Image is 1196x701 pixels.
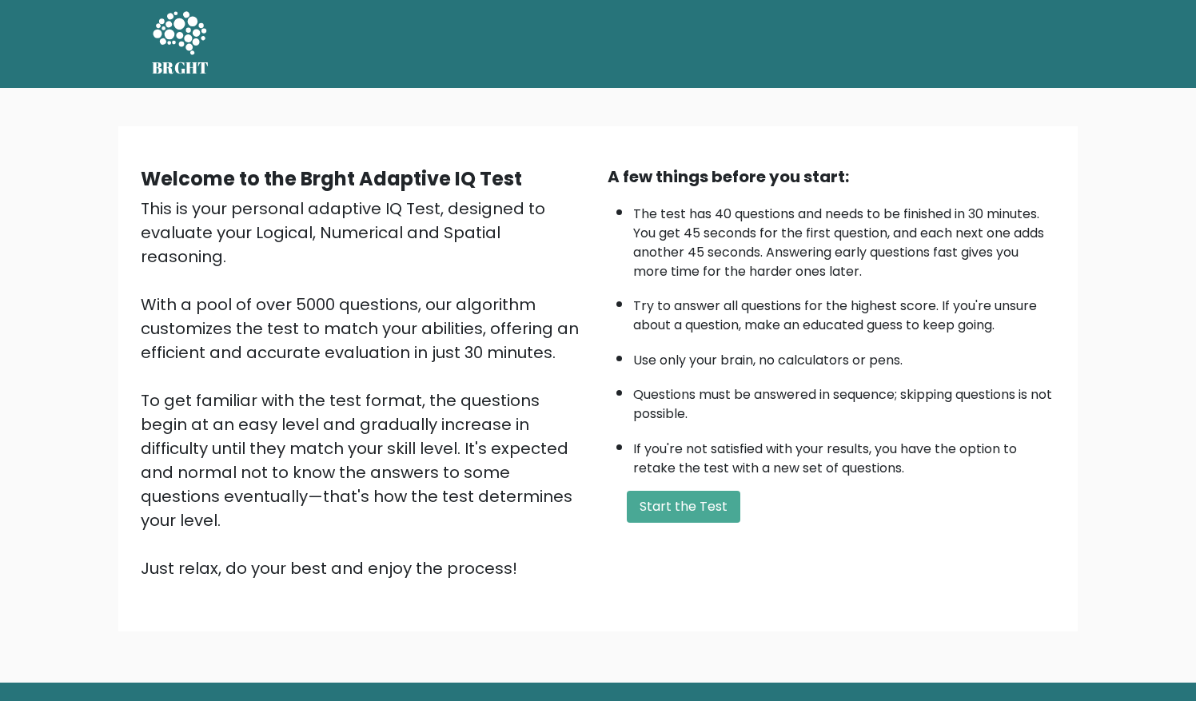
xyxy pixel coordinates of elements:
li: The test has 40 questions and needs to be finished in 30 minutes. You get 45 seconds for the firs... [633,197,1055,281]
li: Try to answer all questions for the highest score. If you're unsure about a question, make an edu... [633,289,1055,335]
div: A few things before you start: [608,165,1055,189]
a: BRGHT [152,6,209,82]
h5: BRGHT [152,58,209,78]
b: Welcome to the Brght Adaptive IQ Test [141,165,522,192]
button: Start the Test [627,491,740,523]
li: Questions must be answered in sequence; skipping questions is not possible. [633,377,1055,424]
li: If you're not satisfied with your results, you have the option to retake the test with a new set ... [633,432,1055,478]
div: This is your personal adaptive IQ Test, designed to evaluate your Logical, Numerical and Spatial ... [141,197,588,580]
li: Use only your brain, no calculators or pens. [633,343,1055,370]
